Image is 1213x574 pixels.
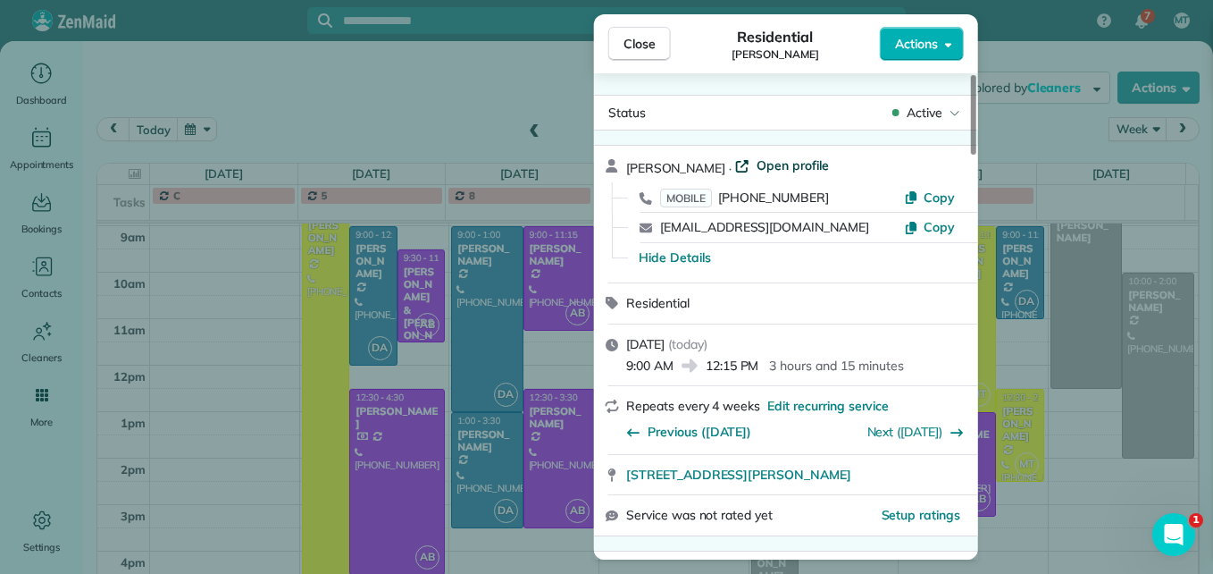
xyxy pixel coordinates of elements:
span: [PERSON_NAME] [626,160,726,176]
button: Hide Details [639,249,711,266]
span: Close [623,35,656,53]
span: [PERSON_NAME] [732,47,819,62]
button: Close [608,27,671,61]
span: Edit recurring service [767,397,889,415]
span: Open profile [757,156,829,174]
span: Repeats every 4 weeks [626,398,760,414]
span: Copy [924,219,955,235]
span: Copy [924,190,955,206]
span: [PHONE_NUMBER] [718,190,828,206]
button: Copy [904,218,955,236]
span: · [725,161,735,175]
span: Actions [895,35,938,53]
span: Status [608,105,646,121]
span: Setup ratings [881,507,960,523]
a: MOBILE[PHONE_NUMBER] [660,189,829,207]
span: Active [907,104,942,122]
a: [EMAIL_ADDRESS][DOMAIN_NAME] [660,219,869,235]
button: Copy [904,189,955,207]
span: ( today ) [667,336,707,352]
span: MOBILE [660,189,712,207]
span: 9:00 AM [626,357,673,375]
span: Residential [626,295,690,311]
span: 1 [1189,513,1203,528]
iframe: Intercom live chat [1152,513,1195,556]
button: Setup ratings [881,506,960,524]
button: Next ([DATE]) [866,423,964,441]
span: Service was not rated yet [626,506,773,525]
a: [STREET_ADDRESS][PERSON_NAME] [626,466,967,484]
span: [STREET_ADDRESS][PERSON_NAME] [626,466,851,484]
a: Next ([DATE]) [866,424,942,440]
a: Open profile [735,156,829,174]
span: Previous ([DATE]) [648,423,751,441]
p: 3 hours and 15 minutes [769,357,903,375]
span: Residential [737,26,813,47]
span: [DATE] [626,336,665,352]
button: Previous ([DATE]) [626,423,751,441]
span: 12:15 PM [705,357,758,375]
